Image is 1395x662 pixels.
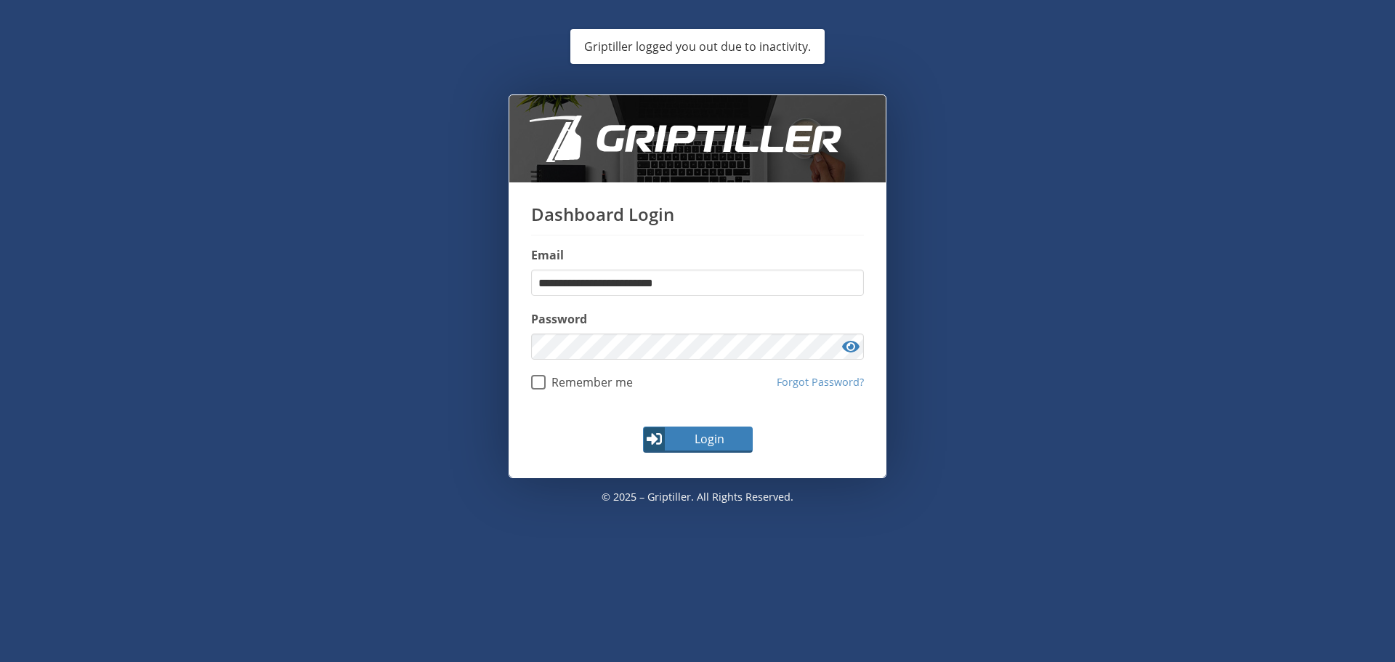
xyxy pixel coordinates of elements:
[531,204,864,235] h1: Dashboard Login
[777,374,864,390] a: Forgot Password?
[573,32,822,61] div: Griptiller logged you out due to inactivity.
[546,375,633,389] span: Remember me
[509,478,886,516] p: © 2025 – Griptiller. All rights reserved.
[643,427,753,453] button: Login
[531,310,864,328] label: Password
[531,246,864,264] label: Email
[667,430,751,448] span: Login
